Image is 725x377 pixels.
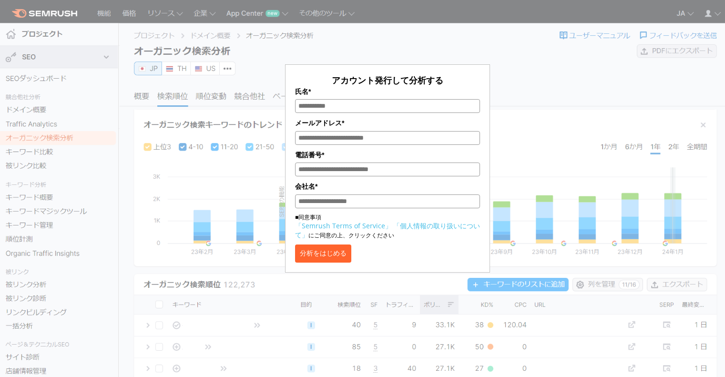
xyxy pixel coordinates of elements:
button: 分析をはじめる [295,245,351,263]
a: 「個人情報の取り扱いについて」 [295,221,480,239]
p: ■同意事項 にご同意の上、クリックください [295,213,480,240]
label: メールアドレス* [295,118,480,128]
label: 電話番号* [295,150,480,160]
span: アカウント発行して分析する [332,74,443,86]
a: 「Semrush Terms of Service」 [295,221,392,230]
